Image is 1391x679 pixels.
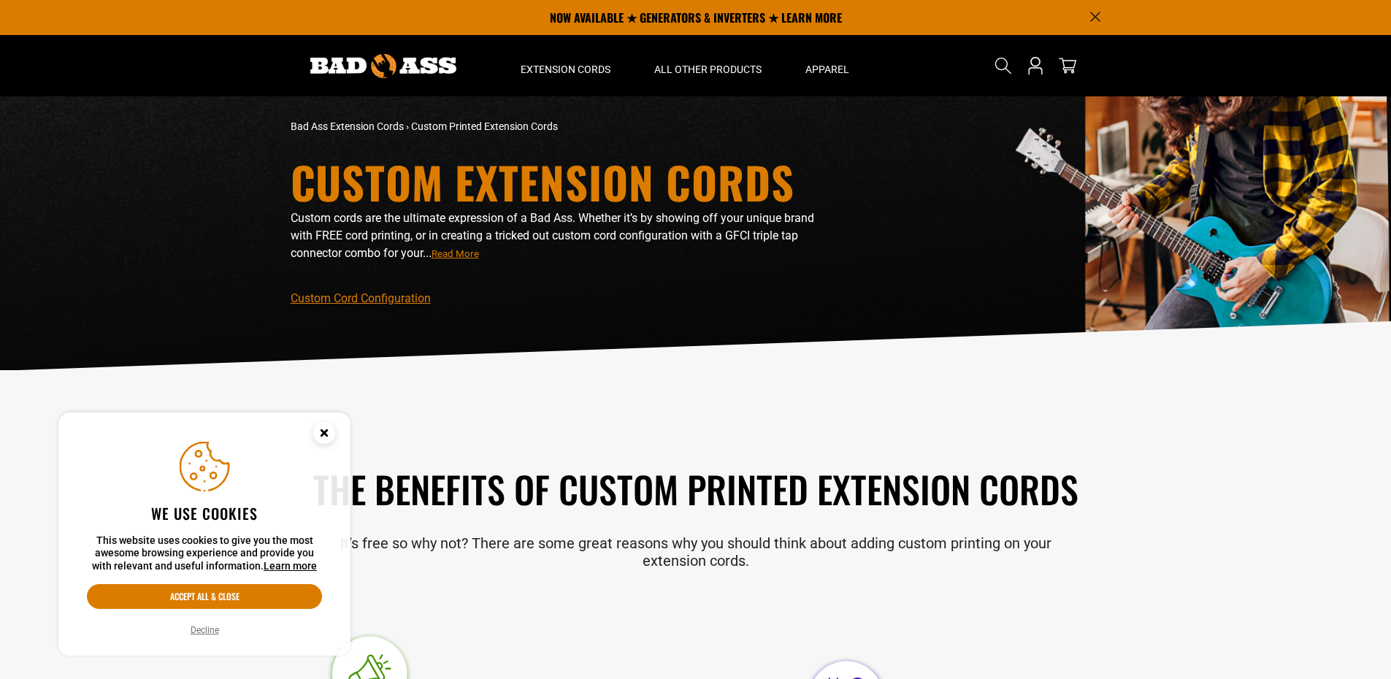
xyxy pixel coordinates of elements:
a: Learn more [264,560,317,572]
summary: Extension Cords [499,35,632,96]
h2: We use cookies [87,504,322,523]
button: Accept all & close [87,584,322,609]
span: › [406,120,409,132]
img: Bad Ass Extension Cords [310,54,456,78]
summary: Apparel [783,35,871,96]
button: Decline [186,623,223,637]
aside: Cookie Consent [58,413,350,656]
h2: The Benefits of Custom Printed Extension Cords [291,465,1101,513]
p: Custom cords are the ultimate expression of a Bad Ass. Whether it’s by showing off your unique br... [291,210,824,262]
h1: Custom Extension Cords [291,160,824,204]
nav: breadcrumbs [291,119,824,134]
span: All Other Products [654,63,762,76]
summary: All Other Products [632,35,783,96]
p: It’s free so why not? There are some great reasons why you should think about adding custom print... [291,534,1101,569]
span: Apparel [805,63,849,76]
span: Custom Printed Extension Cords [411,120,558,132]
summary: Search [992,54,1015,77]
a: Custom Cord Configuration [291,291,431,305]
span: Read More [432,248,479,259]
p: This website uses cookies to give you the most awesome browsing experience and provide you with r... [87,534,322,573]
span: Extension Cords [521,63,610,76]
a: Bad Ass Extension Cords [291,120,404,132]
